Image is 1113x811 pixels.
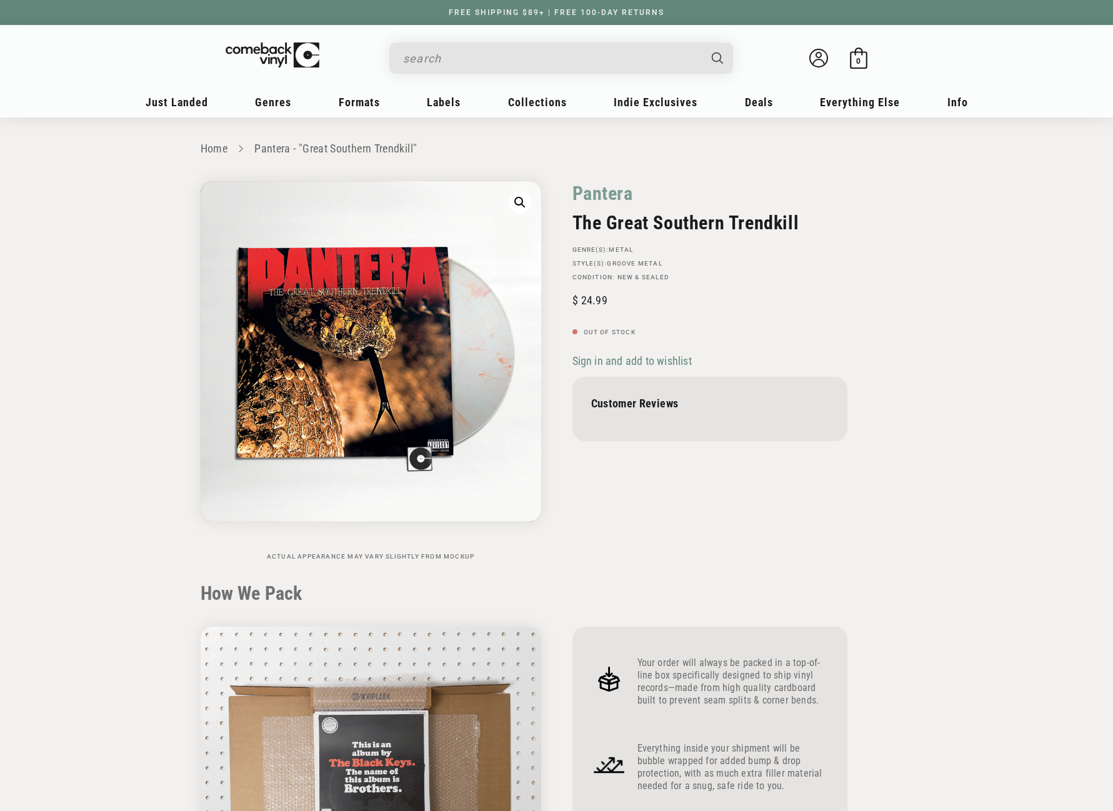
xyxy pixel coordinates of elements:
span: $ [572,294,578,307]
a: Metal [609,246,633,253]
a: FREE SHIPPING $89+ | FREE 100-DAY RETURNS [436,8,677,17]
h2: How We Pack [201,582,913,605]
p: Actual appearance may vary slightly from mockup [201,553,541,560]
img: Frame_4.png [591,661,627,697]
span: Deals [745,96,773,109]
span: Labels [427,96,461,109]
p: STYLE(S): [572,260,847,267]
p: Out of stock [572,329,847,336]
p: Condition: New & Sealed [572,274,847,281]
span: Everything Else [820,96,900,109]
span: 24.99 [572,294,607,307]
p: Your order will always be packed in a top-of-line box specifically designed to ship vinyl records... [637,657,829,707]
input: search [403,46,699,71]
a: Pantera - "Great Southern Trendkill" [254,142,417,155]
span: Info [947,96,968,109]
span: Genres [255,96,291,109]
span: 0 [856,56,861,66]
p: Everything inside your shipment will be bubble wrapped for added bump & drop protection, with as ... [637,742,829,792]
img: Frame_4_1.png [591,747,627,783]
media-gallery: Gallery Viewer [201,181,541,560]
span: Collections [508,96,567,109]
p: GENRE(S): [572,246,847,254]
button: Sign in and add to wishlist [572,354,696,368]
nav: breadcrumbs [201,140,913,158]
h2: The Great Southern Trendkill [572,212,847,234]
span: Indie Exclusives [614,96,697,109]
button: Search [701,42,734,74]
span: Sign in and add to wishlist [572,354,692,367]
a: Home [201,142,227,155]
a: Groove Metal [607,260,662,267]
p: Customer Reviews [591,397,829,410]
a: Pantera [572,181,633,206]
span: Just Landed [146,96,208,109]
span: Formats [339,96,380,109]
div: Search [389,42,733,74]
